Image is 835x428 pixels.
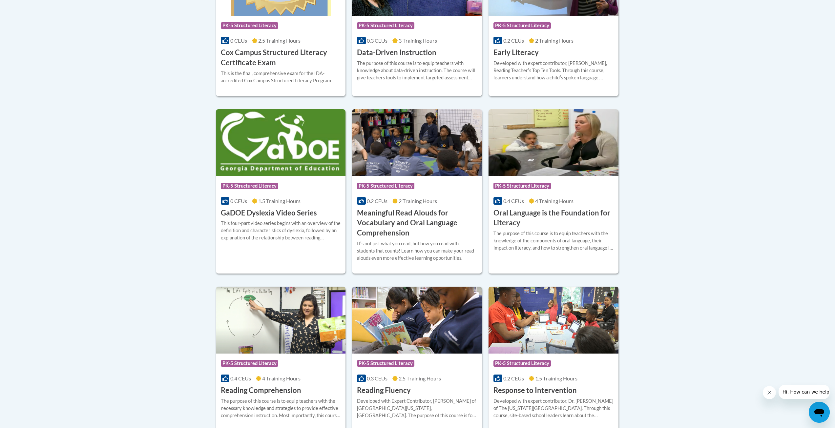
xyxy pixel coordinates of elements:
img: Course Logo [489,287,618,354]
span: PK-5 Structured Literacy [493,360,551,367]
div: This is the final, comprehensive exam for the IDA-accredited Cox Campus Structured Literacy Program. [221,70,341,84]
div: Itʹs not just what you read, but how you read with students that counts! Learn how you can make y... [357,240,477,262]
span: 0.2 CEUs [367,198,387,204]
span: 0.3 CEUs [367,375,387,381]
div: The purpose of this course is to equip teachers with the necessary knowledge and strategies to pr... [221,397,341,419]
div: Developed with expert contributor, Dr. [PERSON_NAME] of The [US_STATE][GEOGRAPHIC_DATA]. Through ... [493,397,614,419]
span: PK-5 Structured Literacy [221,22,278,29]
span: 0.2 CEUs [503,375,524,381]
span: 3 Training Hours [399,37,437,44]
span: 0 CEUs [230,37,247,44]
iframe: Message from company [779,385,830,399]
span: PK-5 Structured Literacy [493,183,551,189]
h3: Data-Driven Instruction [357,48,436,58]
span: 0.4 CEUs [230,375,251,381]
span: PK-5 Structured Literacy [357,360,414,367]
span: Hi. How can we help? [4,5,53,10]
span: 2.5 Training Hours [399,375,441,381]
img: Course Logo [216,287,346,354]
span: PK-5 Structured Literacy [221,183,278,189]
div: The purpose of this course is to equip teachers with knowledge about data-driven instruction. The... [357,60,477,81]
h3: Reading Fluency [357,385,411,396]
span: 4 Training Hours [535,198,574,204]
span: PK-5 Structured Literacy [221,360,278,367]
span: 1.5 Training Hours [258,198,301,204]
h3: Meaningful Read Alouds for Vocabulary and Oral Language Comprehension [357,208,477,238]
iframe: Button to launch messaging window [809,402,830,423]
span: 2 Training Hours [399,198,437,204]
span: PK-5 Structured Literacy [357,22,414,29]
span: PK-5 Structured Literacy [357,183,414,189]
span: PK-5 Structured Literacy [493,22,551,29]
div: The purpose of this course is to equip teachers with the knowledge of the components of oral lang... [493,230,614,252]
div: This four-part video series begins with an overview of the definition and characteristics of dysl... [221,220,341,241]
span: 0.4 CEUs [503,198,524,204]
img: Course Logo [489,109,618,176]
span: 1.5 Training Hours [535,375,577,381]
iframe: Close message [763,386,776,399]
a: Course LogoPK-5 Structured Literacy0 CEUs1.5 Training Hours GaDOE Dyslexia Video SeriesThis four-... [216,109,346,274]
h3: Response to Intervention [493,385,577,396]
h3: GaDOE Dyslexia Video Series [221,208,317,218]
img: Course Logo [352,287,482,354]
span: 2.5 Training Hours [258,37,301,44]
div: Developed with expert contributor, [PERSON_NAME], Reading Teacherʹs Top Ten Tools. Through this c... [493,60,614,81]
span: 4 Training Hours [262,375,301,381]
h3: Early Literacy [493,48,539,58]
span: 2 Training Hours [535,37,574,44]
span: 0 CEUs [230,198,247,204]
h3: Reading Comprehension [221,385,301,396]
span: 0.2 CEUs [503,37,524,44]
a: Course LogoPK-5 Structured Literacy0.4 CEUs4 Training Hours Oral Language is the Foundation for L... [489,109,618,274]
img: Course Logo [352,109,482,176]
h3: Cox Campus Structured Literacy Certificate Exam [221,48,341,68]
img: Course Logo [216,109,346,176]
div: Developed with Expert Contributor, [PERSON_NAME] of [GEOGRAPHIC_DATA][US_STATE], [GEOGRAPHIC_DATA... [357,397,477,419]
span: 0.3 CEUs [367,37,387,44]
h3: Oral Language is the Foundation for Literacy [493,208,614,228]
a: Course LogoPK-5 Structured Literacy0.2 CEUs2 Training Hours Meaningful Read Alouds for Vocabulary... [352,109,482,274]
